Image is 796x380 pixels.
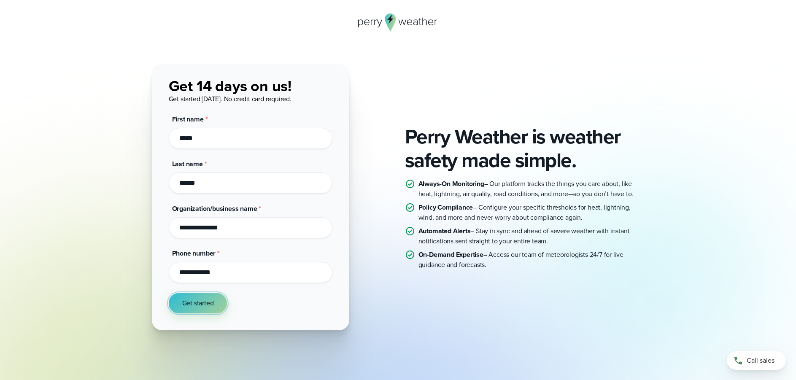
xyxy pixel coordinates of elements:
strong: Policy Compliance [418,202,473,212]
strong: Always-On Monitoring [418,179,484,189]
button: Get started [169,293,227,313]
strong: Automated Alerts [418,226,471,236]
span: Get 14 days on us! [169,75,291,97]
p: – Configure your specific thresholds for heat, lightning, wind, and more and never worry about co... [418,202,645,223]
span: Last name [172,159,203,169]
span: Phone number [172,248,216,258]
a: Call sales [727,351,786,370]
span: Organization/business name [172,204,257,213]
p: – Our platform tracks the things you care about, like heat, lightning, air quality, road conditio... [418,179,645,199]
p: – Access our team of meteorologists 24/7 for live guidance and forecasts. [418,250,645,270]
span: First name [172,114,204,124]
strong: On-Demand Expertise [418,250,483,259]
span: Get started [DATE]. No credit card required. [169,94,291,104]
p: – Stay in sync and ahead of severe weather with instant notifications sent straight to your entir... [418,226,645,246]
h2: Perry Weather is weather safety made simple. [405,125,645,172]
span: Call sales [747,356,774,366]
span: Get started [182,298,214,308]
